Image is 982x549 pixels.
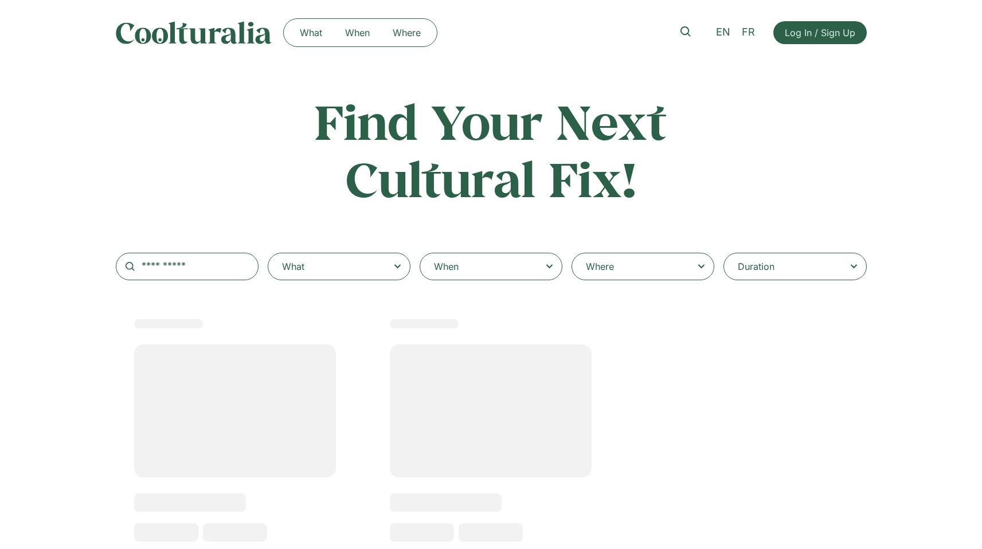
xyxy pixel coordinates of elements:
[785,26,855,40] span: Log In / Sign Up
[710,24,736,41] a: EN
[288,23,334,42] a: What
[738,260,774,273] div: Duration
[586,260,614,273] div: Where
[742,26,755,38] span: FR
[716,26,730,38] span: EN
[381,23,432,42] a: Where
[434,260,459,273] div: When
[773,21,867,44] a: Log In / Sign Up
[334,23,381,42] a: When
[266,93,717,207] h2: Find Your Next Cultural Fix!
[282,260,304,273] div: What
[736,24,761,41] a: FR
[288,23,432,42] nav: Menu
